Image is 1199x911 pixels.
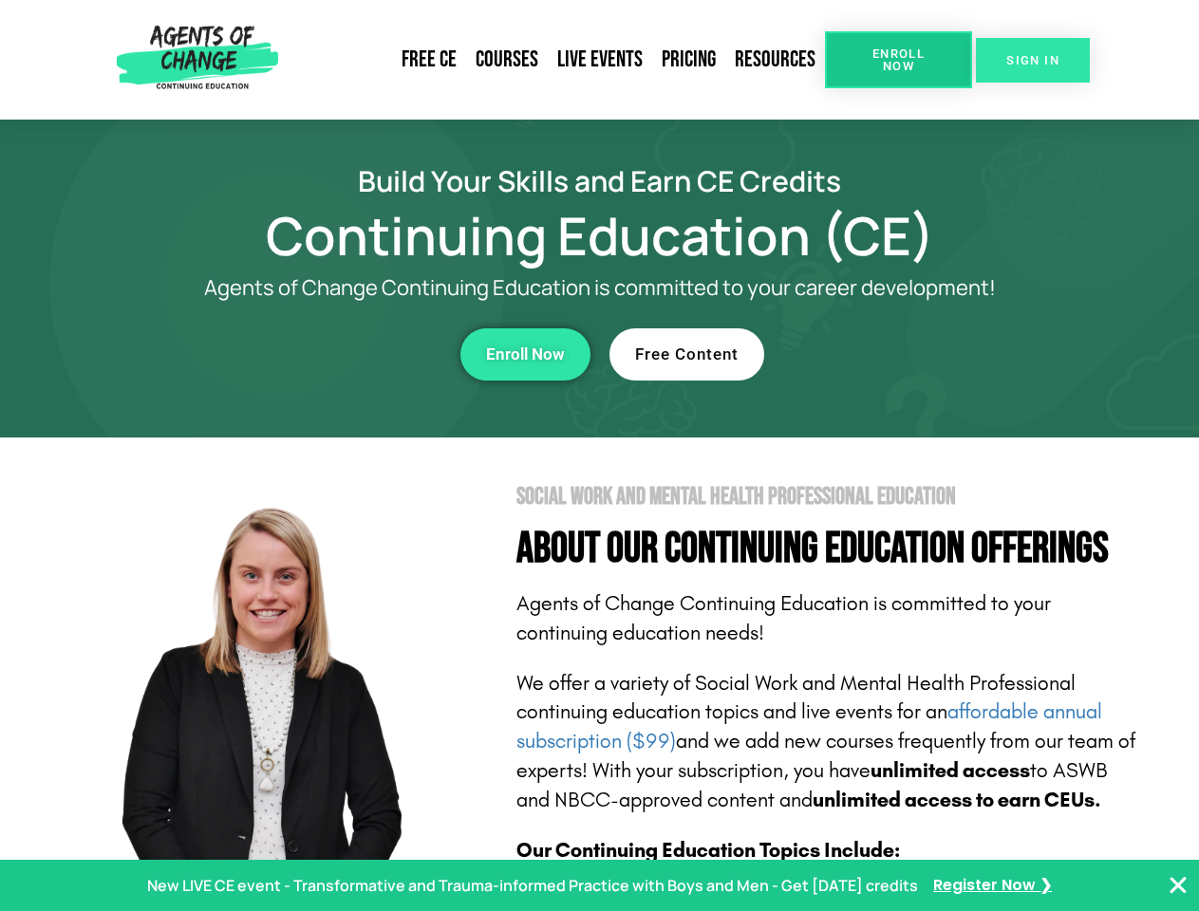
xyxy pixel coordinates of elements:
p: Agents of Change Continuing Education is committed to your career development! [135,276,1065,300]
a: Register Now ❯ [933,872,1052,900]
h2: Social Work and Mental Health Professional Education [516,485,1141,509]
a: SIGN IN [976,38,1090,83]
span: Free Content [635,346,739,363]
a: Resources [725,38,825,82]
b: unlimited access to earn CEUs. [813,788,1101,812]
p: New LIVE CE event - Transformative and Trauma-informed Practice with Boys and Men - Get [DATE] cr... [147,872,918,900]
a: Free CE [392,38,466,82]
span: Enroll Now [486,346,565,363]
span: Agents of Change Continuing Education is committed to your continuing education needs! [516,591,1051,645]
span: Enroll Now [855,47,942,72]
a: Pricing [652,38,725,82]
a: Live Events [548,38,652,82]
b: Our Continuing Education Topics Include: [516,838,900,863]
a: Enroll Now [460,328,590,381]
nav: Menu [286,38,825,82]
a: Enroll Now [825,31,972,88]
a: Courses [466,38,548,82]
h2: Build Your Skills and Earn CE Credits [59,167,1141,195]
b: unlimited access [871,758,1030,783]
h1: Continuing Education (CE) [59,214,1141,257]
span: SIGN IN [1006,54,1059,66]
button: Close Banner [1167,874,1190,897]
p: We offer a variety of Social Work and Mental Health Professional continuing education topics and ... [516,669,1141,815]
h4: About Our Continuing Education Offerings [516,528,1141,570]
a: Free Content [609,328,764,381]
